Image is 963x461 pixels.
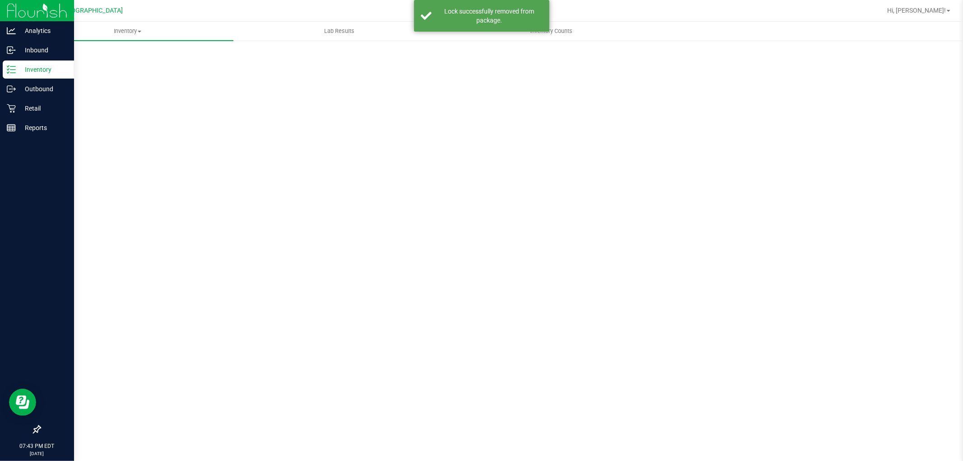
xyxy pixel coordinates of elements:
[16,84,70,94] p: Outbound
[7,123,16,132] inline-svg: Reports
[7,104,16,113] inline-svg: Retail
[16,25,70,36] p: Analytics
[61,7,123,14] span: [GEOGRAPHIC_DATA]
[233,22,445,41] a: Lab Results
[22,22,233,41] a: Inventory
[16,103,70,114] p: Retail
[4,450,70,457] p: [DATE]
[312,27,367,35] span: Lab Results
[518,27,585,35] span: Inventory Counts
[16,64,70,75] p: Inventory
[16,45,70,56] p: Inbound
[7,46,16,55] inline-svg: Inbound
[7,26,16,35] inline-svg: Analytics
[7,84,16,93] inline-svg: Outbound
[7,65,16,74] inline-svg: Inventory
[887,7,946,14] span: Hi, [PERSON_NAME]!
[4,442,70,450] p: 07:43 PM EDT
[16,122,70,133] p: Reports
[437,7,543,25] div: Lock successfully removed from package.
[445,22,657,41] a: Inventory Counts
[9,389,36,416] iframe: Resource center
[22,27,233,35] span: Inventory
